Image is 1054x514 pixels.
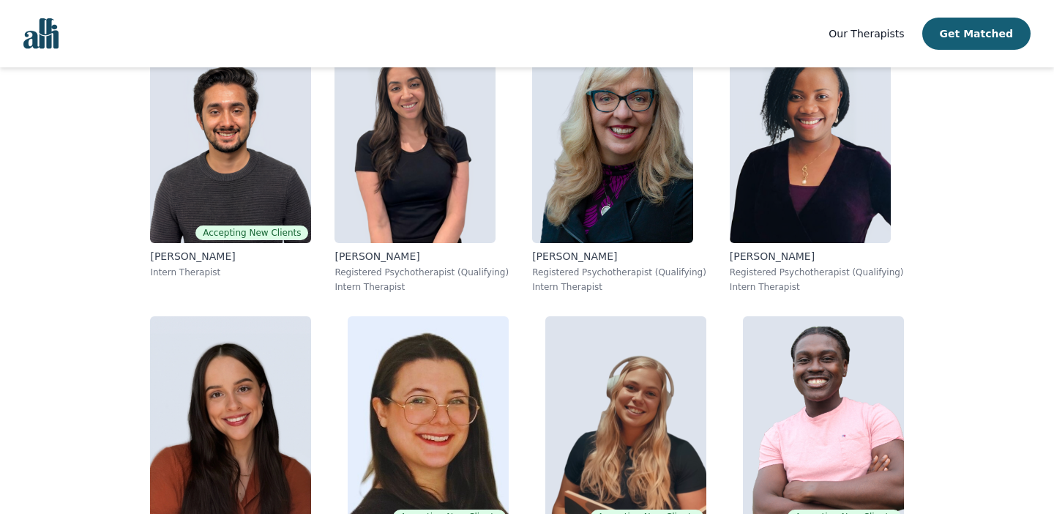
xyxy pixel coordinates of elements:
img: Tamara_Orlando [334,32,496,243]
p: Registered Psychotherapist (Qualifying) [730,267,904,278]
img: Melanie_Bennett [532,32,693,243]
a: Adefunke E._Adebowale[PERSON_NAME]Registered Psychotherapist (Qualifying)Intern Therapist [718,21,916,305]
button: Get Matched [922,18,1031,50]
p: [PERSON_NAME] [334,249,509,264]
p: Intern Therapist [150,267,311,278]
p: [PERSON_NAME] [730,249,904,264]
p: [PERSON_NAME] [150,249,311,264]
p: Registered Psychotherapist (Qualifying) [532,267,706,278]
span: Accepting New Clients [195,226,308,240]
p: Registered Psychotherapist (Qualifying) [334,267,509,278]
a: Melanie_Bennett[PERSON_NAME]Registered Psychotherapist (Qualifying)Intern Therapist [520,21,718,305]
p: Intern Therapist [532,281,706,293]
img: Adefunke E._Adebowale [730,32,891,243]
a: Daniel_MendesAccepting New Clients[PERSON_NAME]Intern Therapist [138,21,323,305]
a: Tamara_Orlando[PERSON_NAME]Registered Psychotherapist (Qualifying)Intern Therapist [323,21,520,305]
img: alli logo [23,18,59,49]
span: Our Therapists [829,28,904,40]
img: Daniel_Mendes [150,32,311,243]
p: [PERSON_NAME] [532,249,706,264]
a: Our Therapists [829,25,904,42]
p: Intern Therapist [334,281,509,293]
p: Intern Therapist [730,281,904,293]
